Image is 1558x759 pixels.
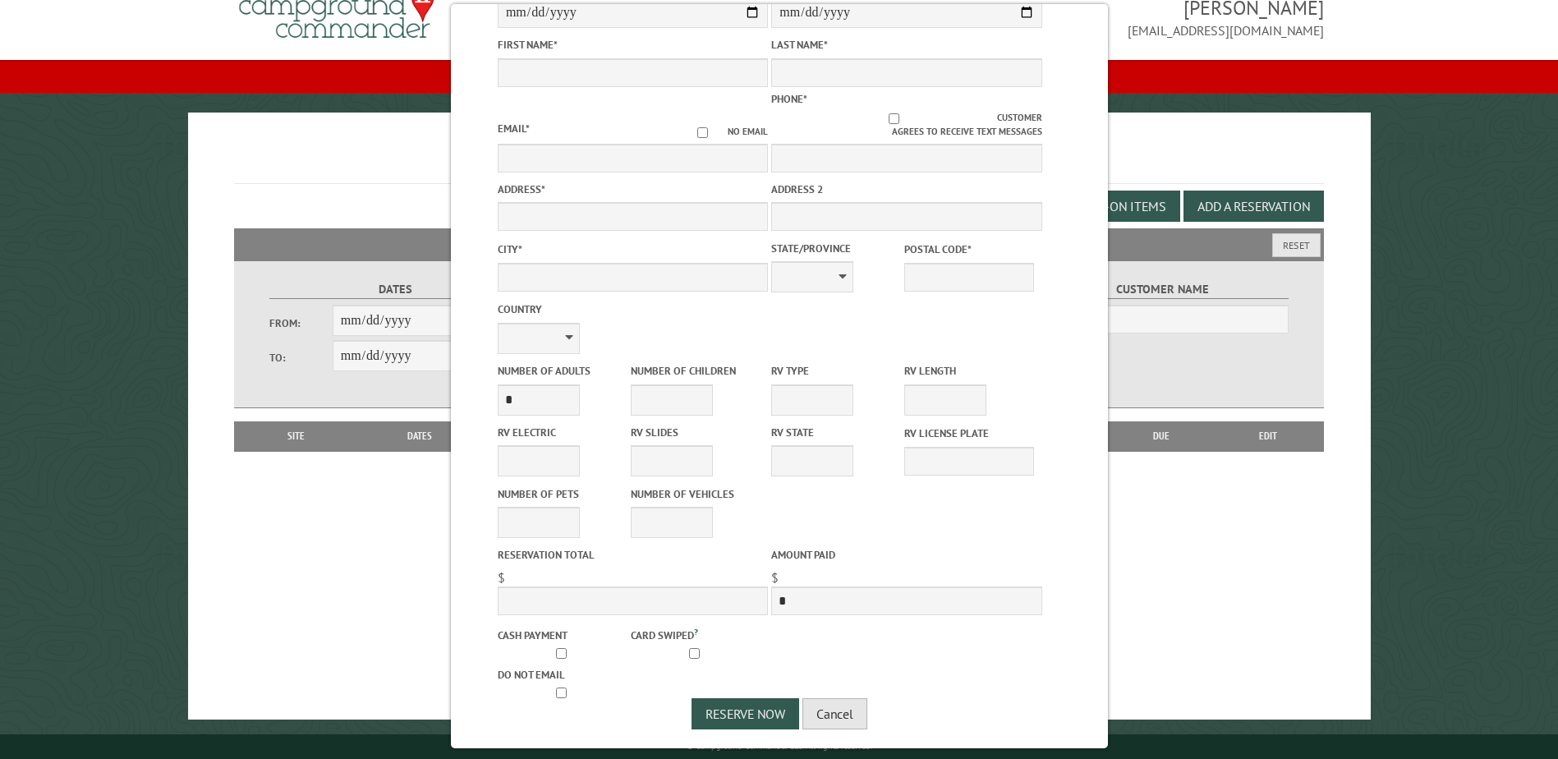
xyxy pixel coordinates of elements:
[497,569,504,586] span: $
[693,626,697,637] a: ?
[904,241,1034,257] label: Postal Code
[497,628,627,643] label: Cash payment
[497,486,627,502] label: Number of Pets
[1037,280,1288,299] label: Customer Name
[678,127,728,138] input: No email
[771,425,901,440] label: RV State
[630,425,760,440] label: RV Slides
[497,363,627,379] label: Number of Adults
[771,241,901,256] label: State/Province
[497,667,627,683] label: Do not email
[234,139,1323,184] h1: Reservations
[242,421,349,451] th: Site
[771,569,779,586] span: $
[630,363,760,379] label: Number of Children
[1110,421,1213,451] th: Due
[497,122,529,136] label: Email
[1272,233,1321,257] button: Reset
[692,698,799,729] button: Reserve Now
[771,111,1041,139] label: Customer agrees to receive text messages
[791,113,997,124] input: Customer agrees to receive text messages
[497,547,767,563] label: Reservation Total
[678,125,768,139] label: No email
[802,698,867,729] button: Cancel
[497,241,767,257] label: City
[630,486,760,502] label: Number of Vehicles
[687,741,872,752] small: © Campground Commander LLC. All rights reserved.
[497,37,767,53] label: First Name
[269,350,332,366] label: To:
[771,92,807,106] label: Phone
[234,228,1323,260] h2: Filters
[497,182,767,197] label: Address
[1183,191,1324,222] button: Add a Reservation
[771,547,1041,563] label: Amount paid
[904,425,1034,441] label: RV License Plate
[497,301,767,317] label: Country
[771,182,1041,197] label: Address 2
[350,421,490,451] th: Dates
[497,425,627,440] label: RV Electric
[630,625,760,643] label: Card swiped
[771,363,901,379] label: RV Type
[904,363,1034,379] label: RV Length
[269,280,520,299] label: Dates
[771,37,1041,53] label: Last Name
[1039,191,1180,222] button: Edit Add-on Items
[269,315,332,331] label: From:
[1213,421,1324,451] th: Edit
